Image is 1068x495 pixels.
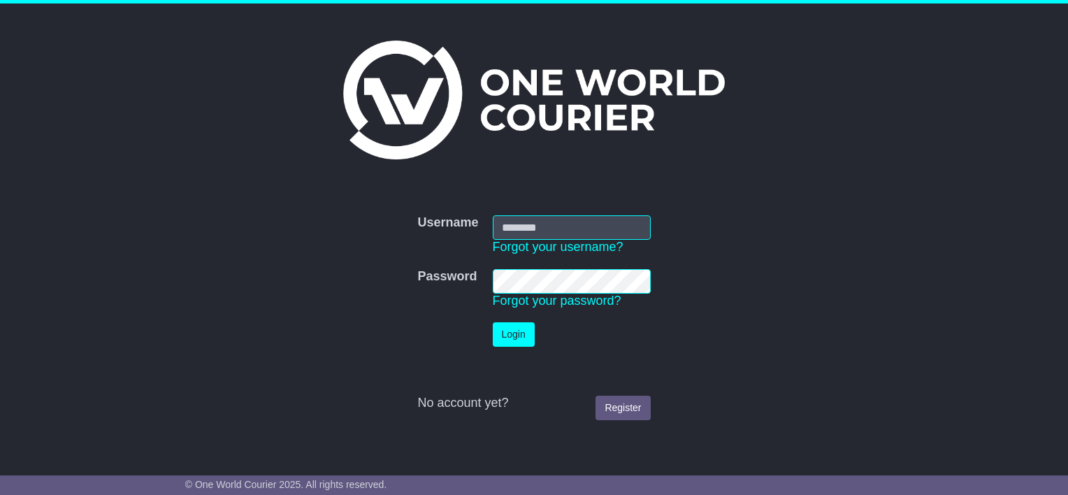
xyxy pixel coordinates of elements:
[343,41,725,159] img: One World
[596,396,650,420] a: Register
[493,294,621,308] a: Forgot your password?
[417,396,650,411] div: No account yet?
[185,479,387,490] span: © One World Courier 2025. All rights reserved.
[417,215,478,231] label: Username
[493,322,535,347] button: Login
[493,240,623,254] a: Forgot your username?
[417,269,477,285] label: Password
